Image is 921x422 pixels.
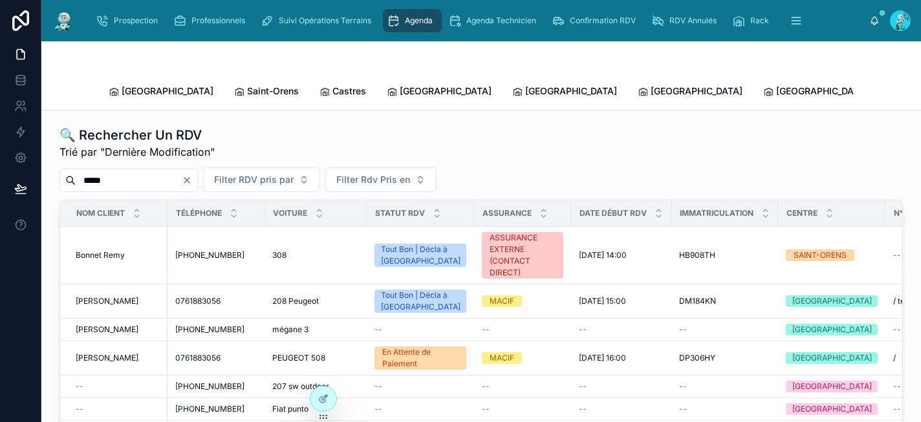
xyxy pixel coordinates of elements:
[272,404,359,414] a: Fiat punto
[60,144,215,160] span: Trié par "Dernière Modification"
[579,296,664,306] a: [DATE] 15:00
[679,381,687,392] span: --
[374,404,382,414] span: --
[381,290,460,313] div: Tout Bon | Décla à [GEOGRAPHIC_DATA]
[175,381,244,392] span: [PHONE_NUMBER]
[579,381,664,392] a: --
[76,381,160,392] a: --
[272,296,319,306] span: 208 Peugeot
[647,9,726,32] a: RDV Annulés
[579,404,664,414] a: --
[203,167,320,192] button: Select Button
[580,208,647,218] span: Date Début RDV
[272,381,329,392] span: 207 sw outdoor
[76,353,160,363] a: [PERSON_NAME]
[750,16,769,26] span: Rack
[76,404,83,414] span: --
[482,208,532,218] span: Assurance
[548,9,645,32] a: Confirmation RDV
[490,352,514,364] div: MACIF
[182,175,197,185] button: Clear
[893,324,901,335] span: --
[893,381,901,392] span: --
[320,79,366,105] a: Castres
[272,353,359,363] a: PEUGEOT 508
[893,404,901,414] span: --
[175,324,244,335] span: [PHONE_NUMBER]
[176,208,222,218] span: Téléphone
[792,352,872,364] div: [GEOGRAPHIC_DATA]
[374,346,466,370] a: En Attente de Paiement
[76,250,160,260] a: Bonnet Remy
[786,208,818,218] span: Centre
[792,295,872,307] div: [GEOGRAPHIC_DATA]
[247,85,299,98] span: Saint-Orens
[482,232,563,279] a: ASSURANCE EXTERNE (CONTACT DIRECT)
[175,250,244,260] span: [PHONE_NUMBER]
[336,173,410,186] span: Filter Rdv Pris en
[679,250,770,260] a: HB908TH
[272,250,287,260] span: 308
[52,10,75,31] img: App logo
[786,381,878,392] a: [GEOGRAPHIC_DATA]
[893,353,896,363] span: /
[525,85,617,98] span: [GEOGRAPHIC_DATA]
[76,296,138,306] span: [PERSON_NAME]
[482,352,563,364] a: MACIF
[279,16,371,26] span: Suivi Opérations Terrains
[272,381,359,392] a: 207 sw outdoor
[786,295,878,307] a: [GEOGRAPHIC_DATA]
[680,208,753,218] span: Immatriculation
[175,296,221,306] span: 0761883056
[679,296,716,306] span: DM184KN
[482,404,563,414] a: --
[579,296,626,306] span: [DATE] 15:00
[272,324,359,335] a: mégane 3
[579,324,664,335] a: --
[374,381,466,392] a: --
[76,324,160,335] a: [PERSON_NAME]
[374,404,466,414] a: --
[175,250,257,260] a: [PHONE_NUMBER]
[114,16,158,26] span: Prospection
[60,126,215,144] h1: 🔍 Rechercher Un RDV
[482,324,563,335] a: --
[85,6,869,35] div: scrollable content
[786,324,878,335] a: [GEOGRAPHIC_DATA]
[325,167,437,192] button: Select Button
[482,295,563,307] a: MACIF
[679,353,770,363] a: DP306HY
[579,250,627,260] span: [DATE] 14:00
[374,381,382,392] span: --
[786,403,878,415] a: [GEOGRAPHIC_DATA]
[175,404,257,414] a: [PHONE_NUMBER]
[444,9,545,32] a: Agenda Technicien
[763,79,868,105] a: [GEOGRAPHIC_DATA]
[570,16,636,26] span: Confirmation RDV
[387,79,492,105] a: [GEOGRAPHIC_DATA]
[175,353,221,363] span: 0761883056
[679,381,770,392] a: --
[122,85,213,98] span: [GEOGRAPHIC_DATA]
[579,324,587,335] span: --
[794,249,847,261] div: SAINT-ORENS
[273,208,307,218] span: Voiture
[579,353,626,363] span: [DATE] 16:00
[381,244,460,267] div: Tout Bon | Décla à [GEOGRAPHIC_DATA]
[332,85,366,98] span: Castres
[92,9,167,32] a: Prospection
[579,353,664,363] a: [DATE] 16:00
[272,250,359,260] a: 308
[109,79,213,105] a: [GEOGRAPHIC_DATA]
[175,296,257,306] a: 0761883056
[214,173,294,186] span: Filter RDV pris par
[76,381,83,392] span: --
[776,85,868,98] span: [GEOGRAPHIC_DATA]
[374,244,466,267] a: Tout Bon | Décla à [GEOGRAPHIC_DATA]
[175,381,257,392] a: [PHONE_NUMBER]
[679,250,715,260] span: HB908TH
[191,16,245,26] span: Professionnels
[374,290,466,313] a: Tout Bon | Décla à [GEOGRAPHIC_DATA]
[400,85,492,98] span: [GEOGRAPHIC_DATA]
[786,352,878,364] a: [GEOGRAPHIC_DATA]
